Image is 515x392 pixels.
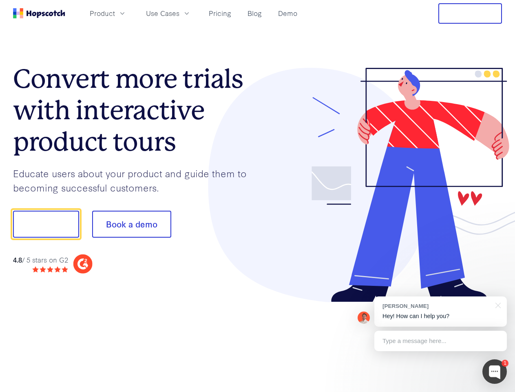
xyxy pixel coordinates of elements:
a: Home [13,8,65,18]
span: Use Cases [146,8,179,18]
div: 1 [502,360,508,367]
div: / 5 stars on G2 [13,255,68,265]
button: Show me! [13,211,79,238]
button: Use Cases [141,7,196,20]
button: Free Trial [438,3,502,24]
h1: Convert more trials with interactive product tours [13,63,258,157]
div: [PERSON_NAME] [382,302,491,310]
a: Demo [275,7,301,20]
button: Book a demo [92,211,171,238]
p: Hey! How can I help you? [382,312,499,321]
a: Pricing [206,7,234,20]
button: Product [85,7,131,20]
strong: 4.8 [13,255,22,264]
div: Type a message here... [374,331,507,351]
span: Product [90,8,115,18]
p: Educate users about your product and guide them to becoming successful customers. [13,166,258,194]
a: Blog [244,7,265,20]
img: Mark Spera [358,312,370,324]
